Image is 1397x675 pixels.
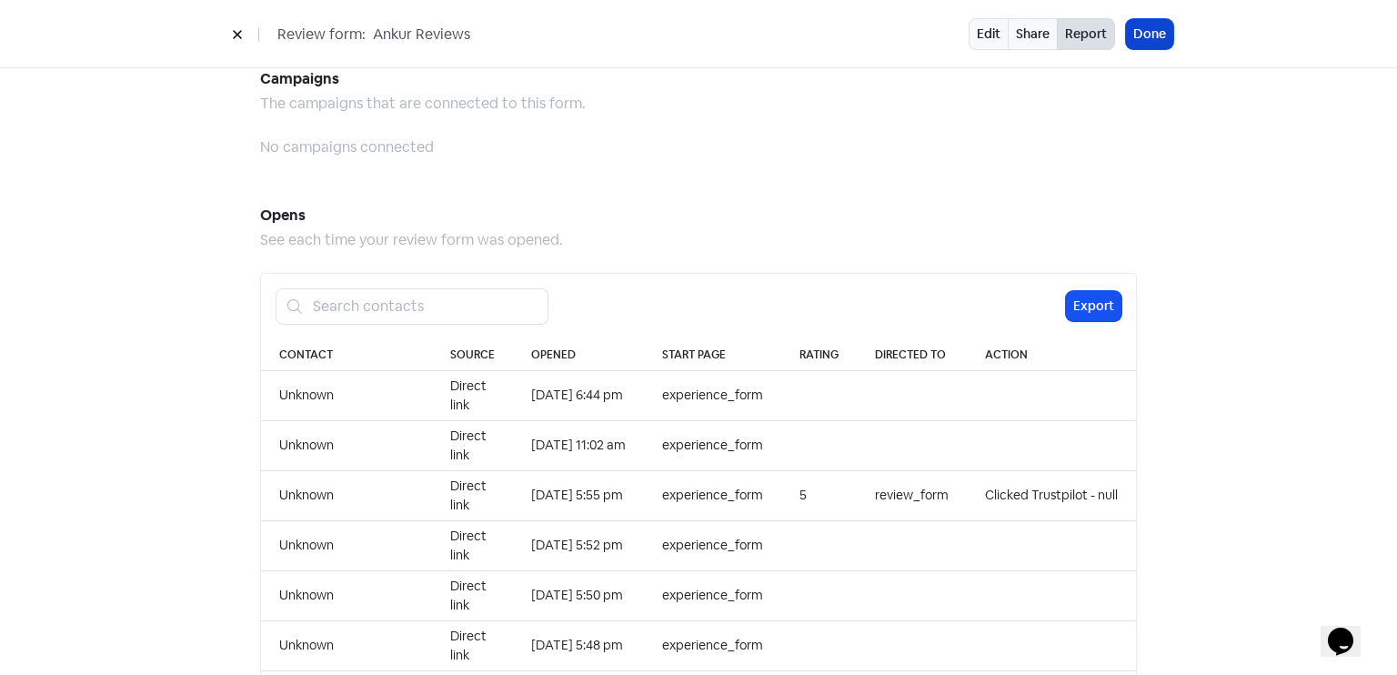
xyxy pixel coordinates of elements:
[1321,602,1379,657] iframe: chat widget
[857,339,967,371] th: Directed to
[432,370,513,420] td: Direct link
[969,18,1009,50] a: Edit
[432,420,513,470] td: Direct link
[513,570,644,620] td: [DATE] 5:50 pm
[261,470,432,520] td: Unknown
[260,65,1137,93] h5: Campaigns
[432,339,513,371] th: Source
[967,470,1136,520] td: Clicked Trustpilot - null
[260,136,1137,158] div: No campaigns connected
[644,520,781,570] td: experience_form
[513,420,644,470] td: [DATE] 11:02 am
[644,370,781,420] td: experience_form
[644,570,781,620] td: experience_form
[781,470,857,520] td: 5
[261,570,432,620] td: Unknown
[644,339,781,371] th: Start page
[644,420,781,470] td: experience_form
[513,339,644,371] th: Opened
[432,570,513,620] td: Direct link
[1008,18,1058,50] a: Share
[432,620,513,670] td: Direct link
[781,339,857,371] th: Rating
[644,470,781,520] td: experience_form
[857,470,967,520] td: review_form
[260,229,1137,251] div: See each time your review form was opened.
[1126,19,1173,49] button: Done
[302,288,548,325] input: Search contacts
[513,620,644,670] td: [DATE] 5:48 pm
[277,24,366,45] span: Review form:
[261,339,432,371] th: Contact
[1057,18,1115,50] button: Report
[261,420,432,470] td: Unknown
[513,520,644,570] td: [DATE] 5:52 pm
[513,470,644,520] td: [DATE] 5:55 pm
[261,620,432,670] td: Unknown
[513,370,644,420] td: [DATE] 6:44 pm
[432,470,513,520] td: Direct link
[1066,291,1121,321] button: Export
[967,339,1136,371] th: Action
[644,620,781,670] td: experience_form
[432,520,513,570] td: Direct link
[261,520,432,570] td: Unknown
[260,93,1137,115] div: The campaigns that are connected to this form.
[261,370,432,420] td: Unknown
[260,202,1137,229] h5: Opens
